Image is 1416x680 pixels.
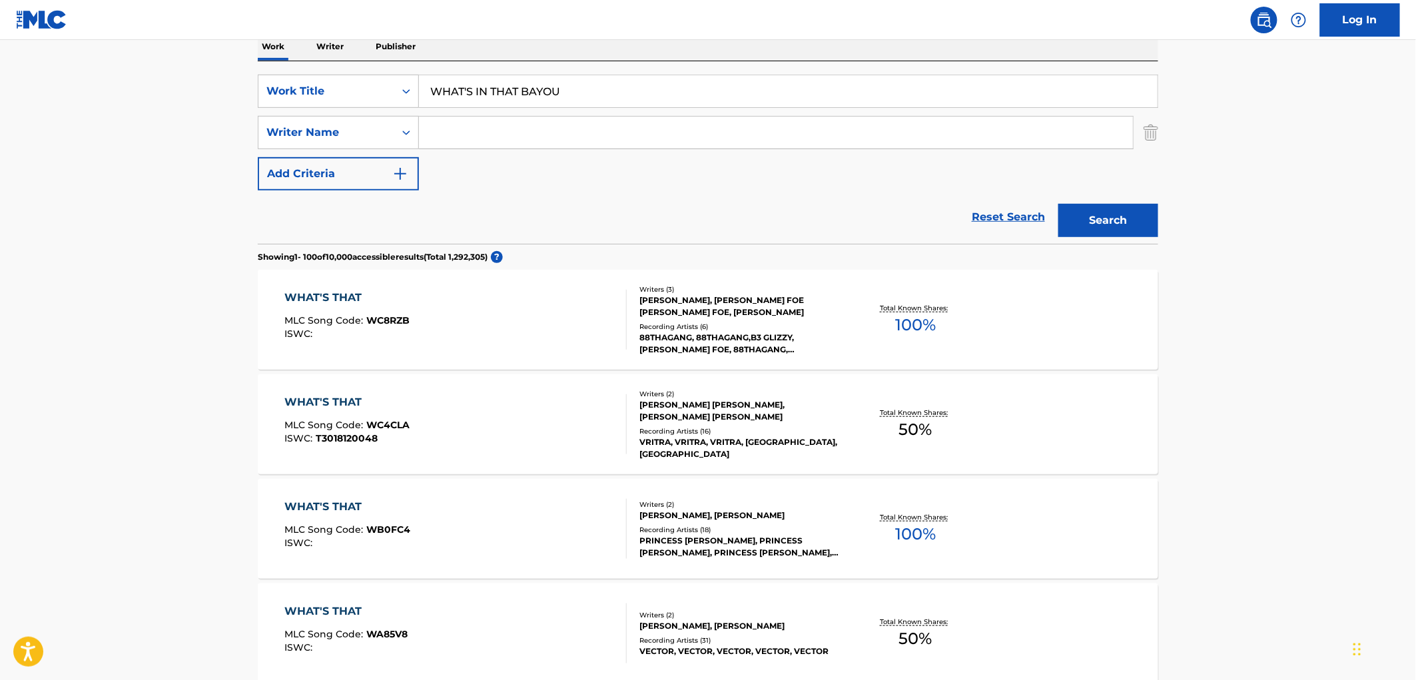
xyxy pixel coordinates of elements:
div: Recording Artists ( 16 ) [639,426,841,436]
a: WHAT'S THATMLC Song Code:WC8RZBISWC:Writers (3)[PERSON_NAME], [PERSON_NAME] FOE [PERSON_NAME] FOE... [258,270,1158,370]
span: 100 % [895,313,936,337]
span: ? [491,251,503,263]
div: Writers ( 2 ) [639,610,841,620]
span: WB0FC4 [367,523,411,535]
a: WHAT'S THATMLC Song Code:WC4CLAISWC:T3018120048Writers (2)[PERSON_NAME] [PERSON_NAME], [PERSON_NA... [258,374,1158,474]
div: WHAT'S THAT [285,499,411,515]
iframe: Chat Widget [1349,616,1416,680]
form: Search Form [258,75,1158,244]
p: Writer [312,33,348,61]
img: MLC Logo [16,10,67,29]
div: Recording Artists ( 31 ) [639,635,841,645]
span: MLC Song Code : [285,628,367,640]
img: Delete Criterion [1144,116,1158,149]
div: Writer Name [266,125,386,141]
p: Total Known Shares: [880,408,951,418]
p: Total Known Shares: [880,617,951,627]
a: Reset Search [965,202,1052,232]
div: WHAT'S THAT [285,394,410,410]
span: 100 % [895,522,936,546]
div: 88THAGANG, 88THAGANG,B3 GLIZZY,[PERSON_NAME] FOE, 88THAGANG, 88THAGANG,B3 GLIZZY,[PERSON_NAME] FO... [639,332,841,356]
p: Publisher [372,33,420,61]
span: T3018120048 [316,432,378,444]
div: VRITRA, VRITRA, VRITRA, [GEOGRAPHIC_DATA], [GEOGRAPHIC_DATA] [639,436,841,460]
div: Recording Artists ( 18 ) [639,525,841,535]
button: Search [1058,204,1158,237]
span: WC8RZB [367,314,410,326]
img: help [1291,12,1307,28]
p: Showing 1 - 100 of 10,000 accessible results (Total 1,292,305 ) [258,251,488,263]
div: PRINCESS [PERSON_NAME], PRINCESS [PERSON_NAME], PRINCESS [PERSON_NAME], PRINCESS [PERSON_NAME], P... [639,535,841,559]
span: ISWC : [285,641,316,653]
div: Writers ( 2 ) [639,389,841,399]
div: Writers ( 2 ) [639,500,841,510]
span: WC4CLA [367,419,410,431]
div: [PERSON_NAME], [PERSON_NAME] FOE [PERSON_NAME] FOE, [PERSON_NAME] [639,294,841,318]
span: ISWC : [285,537,316,549]
div: WHAT'S THAT [285,603,408,619]
div: Writers ( 3 ) [639,284,841,294]
div: Work Title [266,83,386,99]
div: [PERSON_NAME], [PERSON_NAME] [639,620,841,632]
a: Public Search [1251,7,1277,33]
span: 50 % [899,418,932,442]
a: WHAT'S THATMLC Song Code:WB0FC4ISWC:Writers (2)[PERSON_NAME], [PERSON_NAME]Recording Artists (18)... [258,479,1158,579]
p: Total Known Shares: [880,303,951,313]
img: search [1256,12,1272,28]
div: VECTOR, VECTOR, VECTOR, VECTOR, VECTOR [639,645,841,657]
a: Log In [1320,3,1400,37]
button: Add Criteria [258,157,419,190]
span: MLC Song Code : [285,523,367,535]
span: 50 % [899,627,932,651]
span: MLC Song Code : [285,314,367,326]
div: Help [1285,7,1312,33]
div: [PERSON_NAME] [PERSON_NAME], [PERSON_NAME] [PERSON_NAME] [639,399,841,423]
p: Work [258,33,288,61]
span: WA85V8 [367,628,408,640]
span: MLC Song Code : [285,419,367,431]
div: WHAT'S THAT [285,290,410,306]
img: 9d2ae6d4665cec9f34b9.svg [392,166,408,182]
div: Drag [1353,629,1361,669]
div: [PERSON_NAME], [PERSON_NAME] [639,510,841,521]
div: Recording Artists ( 6 ) [639,322,841,332]
span: ISWC : [285,328,316,340]
span: ISWC : [285,432,316,444]
p: Total Known Shares: [880,512,951,522]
